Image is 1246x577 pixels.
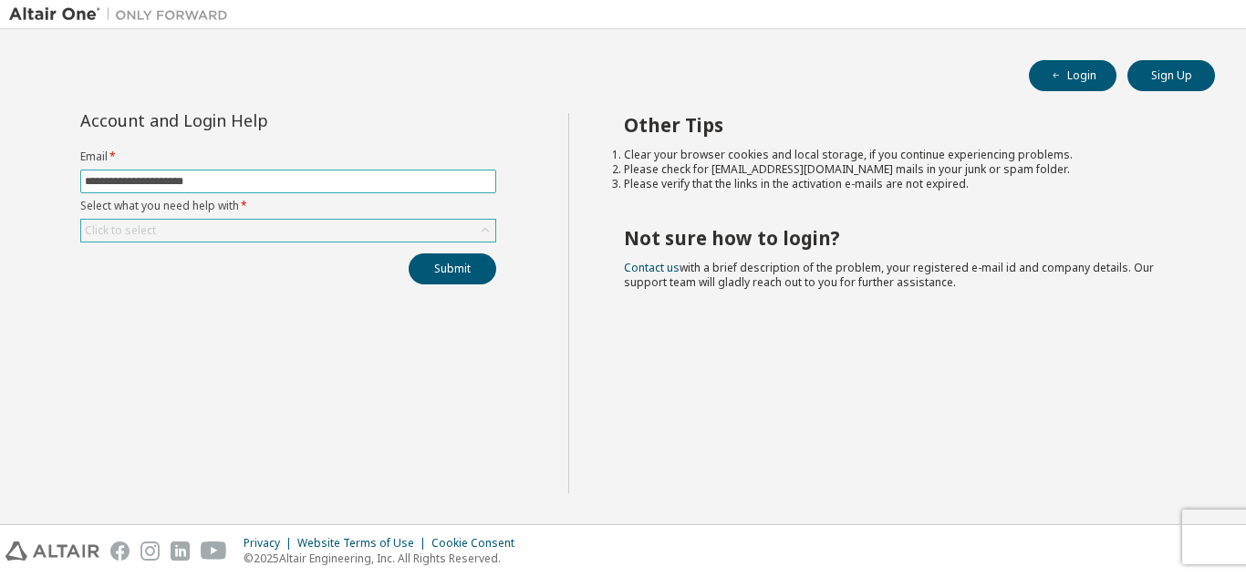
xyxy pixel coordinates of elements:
[9,5,237,24] img: Altair One
[1127,60,1215,91] button: Sign Up
[80,113,413,128] div: Account and Login Help
[80,199,496,213] label: Select what you need help with
[1029,60,1116,91] button: Login
[624,226,1183,250] h2: Not sure how to login?
[244,551,525,566] p: © 2025 Altair Engineering, Inc. All Rights Reserved.
[201,541,227,561] img: youtube.svg
[624,162,1183,177] li: Please check for [EMAIL_ADDRESS][DOMAIN_NAME] mails in your junk or spam folder.
[624,260,1154,290] span: with a brief description of the problem, your registered e-mail id and company details. Our suppo...
[85,223,156,238] div: Click to select
[624,148,1183,162] li: Clear your browser cookies and local storage, if you continue experiencing problems.
[431,536,525,551] div: Cookie Consent
[409,253,496,284] button: Submit
[80,149,496,164] label: Email
[140,541,160,561] img: instagram.svg
[624,113,1183,137] h2: Other Tips
[624,260,680,275] a: Contact us
[5,541,99,561] img: altair_logo.svg
[81,220,495,242] div: Click to select
[624,177,1183,191] li: Please verify that the links in the activation e-mails are not expired.
[297,536,431,551] div: Website Terms of Use
[110,541,130,561] img: facebook.svg
[244,536,297,551] div: Privacy
[171,541,190,561] img: linkedin.svg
